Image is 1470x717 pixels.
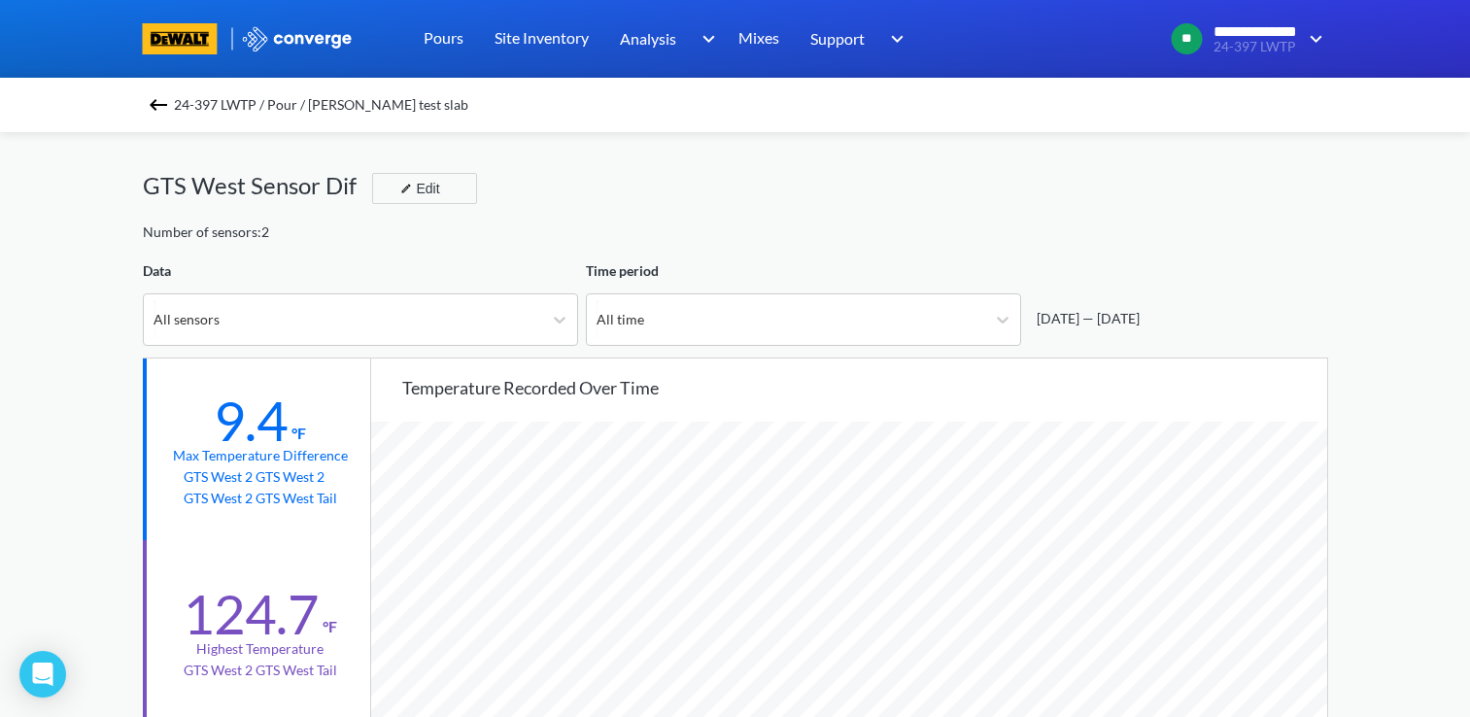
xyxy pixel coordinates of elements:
[690,27,721,51] img: downArrow.svg
[143,167,372,204] div: GTS West Sensor Dif
[196,638,324,660] div: Highest temperature
[372,173,477,204] button: Edit
[143,222,269,243] div: Number of sensors: 2
[597,309,644,330] div: All time
[586,260,1021,282] div: Time period
[174,91,468,119] span: 24-397 LWTP / Pour / [PERSON_NAME] test slab
[810,26,865,51] span: Support
[143,23,218,54] img: branding logo
[154,309,220,330] div: All sensors
[19,651,66,698] div: Open Intercom Messenger
[184,466,337,488] p: GTS West 2 GTS West 2
[143,260,578,282] div: Data
[184,488,337,509] p: GTS West 2 GTS West Tail
[184,660,337,681] p: GTS West 2 GTS West Tail
[173,445,348,466] div: Max temperature difference
[1029,308,1140,329] div: [DATE] — [DATE]
[1297,27,1328,51] img: downArrow.svg
[183,581,319,647] div: 124.7
[400,183,412,194] img: edit-icon.svg
[620,26,676,51] span: Analysis
[393,177,443,200] div: Edit
[1214,40,1297,54] span: 24-397 LWTP
[147,93,170,117] img: backspace.svg
[143,23,241,54] a: branding logo
[402,374,1327,401] div: Temperature recorded over time
[878,27,909,51] img: downArrow.svg
[241,26,354,51] img: logo_ewhite.svg
[214,388,288,454] div: 9.4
